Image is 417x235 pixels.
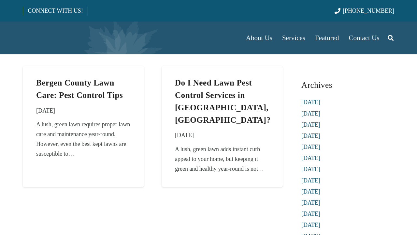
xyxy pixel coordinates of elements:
[301,99,320,105] a: [DATE]
[36,78,123,100] a: Bergen County Lawn Care: Pest Control Tips
[310,22,344,54] a: Featured
[349,34,380,42] span: Contact Us
[301,121,320,128] a: [DATE]
[301,199,320,206] a: [DATE]
[301,78,394,92] h3: Archives
[344,22,384,54] a: Contact Us
[277,22,310,54] a: Services
[301,144,320,150] a: [DATE]
[282,34,305,42] span: Services
[36,106,55,116] time: 29 May 2015 at 09:18:12 America/New_York
[301,133,320,139] a: [DATE]
[384,30,397,46] a: Search
[301,188,320,195] a: [DATE]
[23,3,87,19] a: CONNECT WITH US!
[175,144,269,174] div: A lush, green lawn adds instant curb appeal to your home, but keeping it green and healthy year-r...
[241,22,277,54] a: About Us
[246,34,272,42] span: About Us
[315,34,339,42] span: Featured
[301,177,320,184] a: [DATE]
[343,8,394,14] span: [PHONE_NUMBER]
[301,222,320,228] a: [DATE]
[301,155,320,161] a: [DATE]
[335,8,394,14] a: [PHONE_NUMBER]
[301,211,320,217] a: [DATE]
[23,25,131,51] a: Borst-Logo
[301,166,320,172] a: [DATE]
[175,130,194,140] time: 22 May 2015 at 10:30:51 America/New_York
[175,78,271,124] a: Do I Need Lawn Pest Control Services in [GEOGRAPHIC_DATA], [GEOGRAPHIC_DATA]?
[36,119,131,159] div: A lush, green lawn requires proper lawn care and maintenance year-round. However, even the best k...
[301,110,320,117] a: [DATE]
